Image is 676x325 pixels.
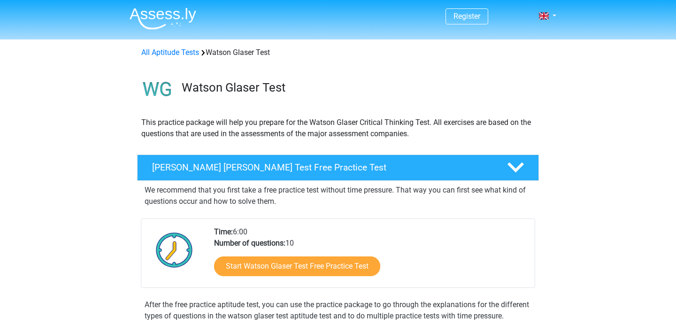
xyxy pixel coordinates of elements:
[207,226,534,287] div: 6:00 10
[151,226,198,273] img: Clock
[182,80,531,95] h3: Watson Glaser Test
[141,299,535,322] div: After the free practice aptitude test, you can use the practice package to go through the explana...
[138,47,538,58] div: Watson Glaser Test
[141,48,199,57] a: All Aptitude Tests
[214,227,233,236] b: Time:
[152,162,492,173] h4: [PERSON_NAME] [PERSON_NAME] Test Free Practice Test
[138,70,177,109] img: watson glaser test
[130,8,196,30] img: Assessly
[214,256,380,276] a: Start Watson Glaser Test Free Practice Test
[453,12,480,21] a: Register
[141,117,535,139] p: This practice package will help you prepare for the Watson Glaser Critical Thinking Test. All exe...
[214,239,285,248] b: Number of questions:
[145,185,531,207] p: We recommend that you first take a free practice test without time pressure. That way you can fir...
[133,155,543,181] a: [PERSON_NAME] [PERSON_NAME] Test Free Practice Test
